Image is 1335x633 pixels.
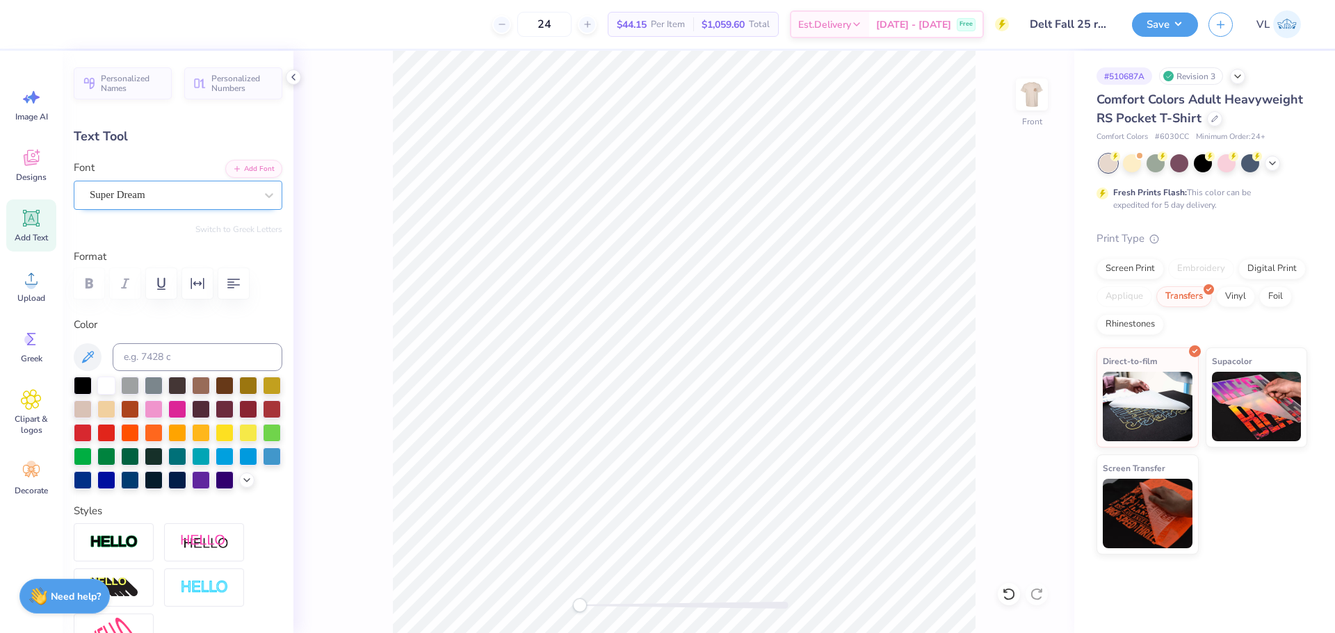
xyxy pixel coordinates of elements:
[1212,354,1252,368] span: Supacolor
[1019,10,1122,38] input: Untitled Design
[1113,186,1284,211] div: This color can be expedited for 5 day delivery.
[74,249,282,265] label: Format
[180,534,229,551] img: Shadow
[573,598,587,612] div: Accessibility label
[16,172,47,183] span: Designs
[101,74,163,93] span: Personalized Names
[876,17,951,32] span: [DATE] - [DATE]
[74,67,172,99] button: Personalized Names
[90,577,138,599] img: 3D Illusion
[651,17,685,32] span: Per Item
[1097,131,1148,143] span: Comfort Colors
[617,17,647,32] span: $44.15
[1132,13,1198,37] button: Save
[1155,131,1189,143] span: # 6030CC
[1216,286,1255,307] div: Vinyl
[1168,258,1234,279] div: Embroidery
[517,12,572,37] input: – –
[1256,17,1270,33] span: VL
[1196,131,1265,143] span: Minimum Order: 24 +
[1022,115,1042,128] div: Front
[1113,187,1187,198] strong: Fresh Prints Flash:
[74,317,282,333] label: Color
[1159,67,1223,85] div: Revision 3
[1259,286,1292,307] div: Foil
[15,111,48,122] span: Image AI
[702,17,745,32] span: $1,059.60
[1097,67,1152,85] div: # 510687A
[1238,258,1306,279] div: Digital Print
[195,224,282,235] button: Switch to Greek Letters
[749,17,770,32] span: Total
[1097,314,1164,335] div: Rhinestones
[51,590,101,603] strong: Need help?
[74,503,102,519] label: Styles
[1156,286,1212,307] div: Transfers
[180,579,229,595] img: Negative Space
[1097,258,1164,279] div: Screen Print
[1103,372,1192,441] img: Direct-to-film
[1273,10,1301,38] img: Vincent Lloyd Laurel
[1097,286,1152,307] div: Applique
[1212,372,1302,441] img: Supacolor
[17,293,45,304] span: Upload
[1097,91,1303,126] span: Comfort Colors Adult Heavyweight RS Pocket T-Shirt
[74,160,95,176] label: Font
[1250,10,1307,38] a: VL
[90,534,138,550] img: Stroke
[1097,231,1307,247] div: Print Type
[1018,81,1046,108] img: Front
[1103,479,1192,548] img: Screen Transfer
[960,19,973,29] span: Free
[184,67,282,99] button: Personalized Numbers
[15,232,48,243] span: Add Text
[113,343,282,371] input: e.g. 7428 c
[15,485,48,496] span: Decorate
[211,74,274,93] span: Personalized Numbers
[1103,461,1165,475] span: Screen Transfer
[8,413,54,436] span: Clipart & logos
[74,127,282,146] div: Text Tool
[21,353,42,364] span: Greek
[1103,354,1158,368] span: Direct-to-film
[225,160,282,178] button: Add Font
[798,17,851,32] span: Est. Delivery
